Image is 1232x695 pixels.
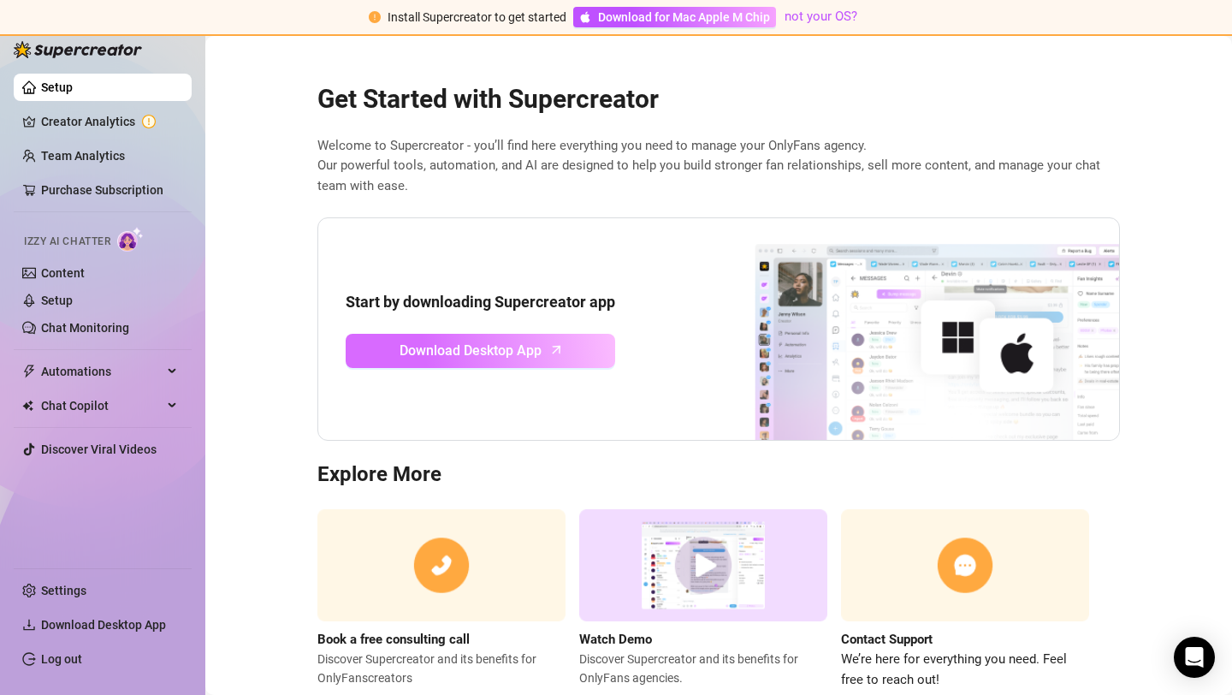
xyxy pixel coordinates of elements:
[41,358,163,385] span: Automations
[400,340,542,361] span: Download Desktop App
[841,632,933,647] strong: Contact Support
[117,227,144,252] img: AI Chatter
[317,509,566,621] img: consulting call
[841,509,1089,621] img: contact support
[41,652,82,666] a: Log out
[22,400,33,412] img: Chat Copilot
[24,234,110,250] span: Izzy AI Chatter
[369,11,381,23] span: exclamation-circle
[41,618,166,632] span: Download Desktop App
[22,618,36,632] span: download
[579,650,827,687] span: Discover Supercreator and its benefits for OnlyFans agencies.
[317,461,1120,489] h3: Explore More
[41,392,163,419] span: Chat Copilot
[579,509,827,621] img: supercreator demo
[579,11,591,23] span: apple
[691,218,1119,441] img: download app
[41,183,163,197] a: Purchase Subscription
[785,9,857,24] a: not your OS?
[41,584,86,597] a: Settings
[547,340,566,359] span: arrow-up
[317,509,566,690] a: Book a free consulting callDiscover Supercreator and its benefits for OnlyFanscreators
[317,632,470,647] strong: Book a free consulting call
[41,80,73,94] a: Setup
[388,10,566,24] span: Install Supercreator to get started
[841,650,1089,690] span: We’re here for everything you need. Feel free to reach out!
[317,650,566,687] span: Discover Supercreator and its benefits for OnlyFans creators
[346,334,615,368] a: Download Desktop Apparrow-up
[41,294,73,307] a: Setup
[41,266,85,280] a: Content
[41,443,157,456] a: Discover Viral Videos
[41,321,129,335] a: Chat Monitoring
[14,41,142,58] img: logo-BBDzfeDw.svg
[22,365,36,378] span: thunderbolt
[598,8,770,27] span: Download for Mac Apple M Chip
[579,509,827,690] a: Watch DemoDiscover Supercreator and its benefits for OnlyFans agencies.
[1174,637,1215,678] div: Open Intercom Messenger
[573,7,776,27] a: Download for Mac Apple M Chip
[346,293,615,311] strong: Start by downloading Supercreator app
[317,83,1120,116] h2: Get Started with Supercreator
[41,108,178,135] a: Creator Analytics exclamation-circle
[579,632,652,647] strong: Watch Demo
[41,149,125,163] a: Team Analytics
[317,136,1120,197] span: Welcome to Supercreator - you’ll find here everything you need to manage your OnlyFans agency. Ou...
